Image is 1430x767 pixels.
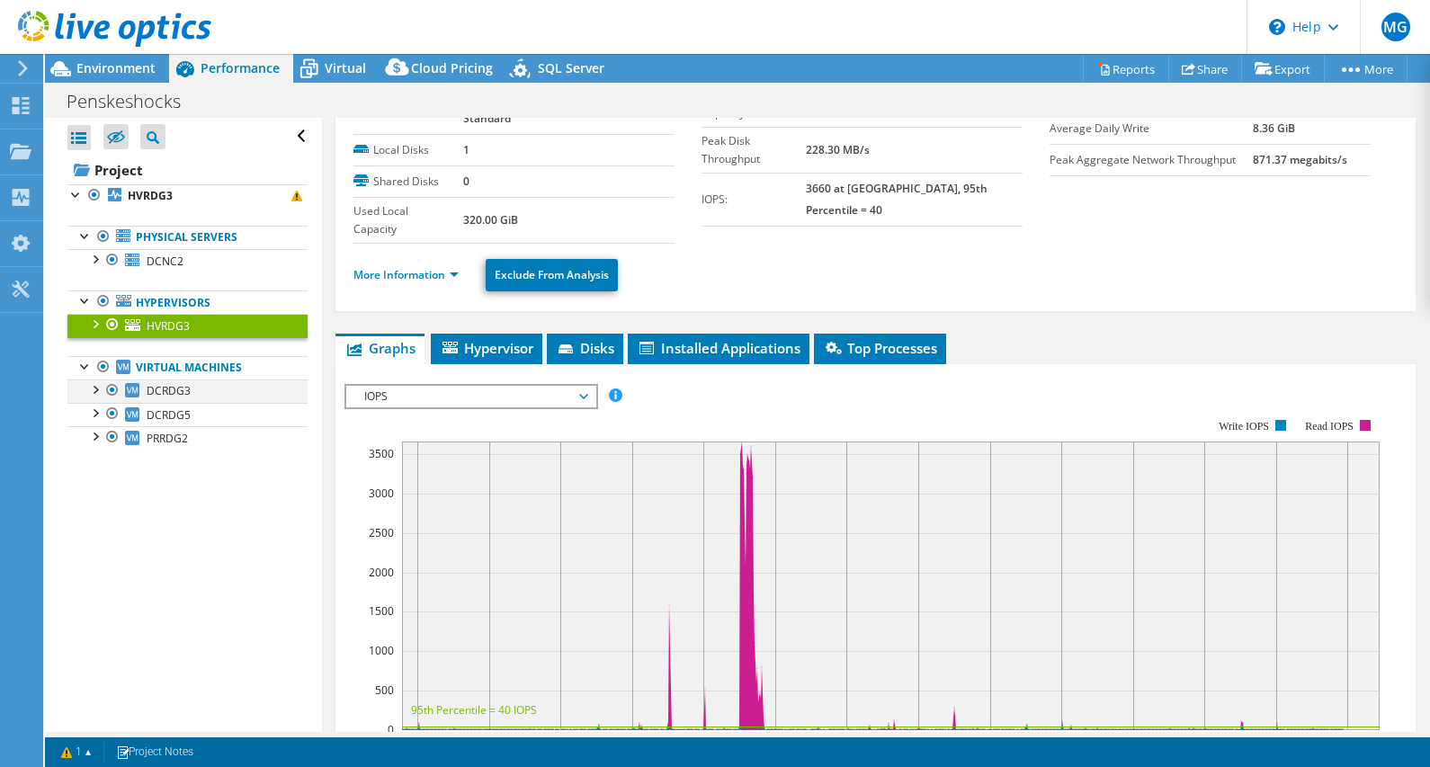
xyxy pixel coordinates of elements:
[67,156,308,184] a: Project
[201,59,280,76] span: Performance
[702,132,806,168] label: Peak Disk Throughput
[49,741,104,763] a: 1
[369,643,394,658] text: 1000
[1050,151,1253,169] label: Peak Aggregate Network Throughput
[67,290,308,314] a: Hypervisors
[1305,420,1354,433] text: Read IOPS
[369,486,394,501] text: 3000
[486,259,618,291] a: Exclude From Analysis
[411,59,493,76] span: Cloud Pricing
[67,403,308,426] a: DCRDG5
[1381,13,1410,41] span: MG
[369,603,394,619] text: 1500
[702,191,806,209] label: IOPS:
[1269,19,1285,35] svg: \n
[67,379,308,403] a: DCRDG3
[147,431,188,446] span: PRRDG2
[147,383,191,398] span: DCRDG3
[1253,152,1347,167] b: 871.37 megabits/s
[388,722,394,737] text: 0
[1083,55,1169,83] a: Reports
[353,202,463,238] label: Used Local Capacity
[823,339,937,357] span: Top Processes
[463,142,469,157] b: 1
[147,407,191,423] span: DCRDG5
[806,142,870,157] b: 228.30 MB/s
[353,267,459,282] a: More Information
[344,339,416,357] span: Graphs
[463,89,625,126] b: Microsoft Windows Server 2022 Standard
[1253,120,1295,136] b: 8.36 GiB
[67,356,308,379] a: Virtual Machines
[67,249,308,272] a: DCNC2
[1050,120,1253,138] label: Average Daily Write
[1168,55,1242,83] a: Share
[147,318,190,334] span: HVRDG3
[67,226,308,249] a: Physical Servers
[369,525,394,540] text: 2500
[67,184,308,208] a: HVRDG3
[411,702,537,718] text: 95th Percentile = 40 IOPS
[637,339,800,357] span: Installed Applications
[58,92,209,111] h1: Penskeshocks
[325,59,366,76] span: Virtual
[369,565,394,580] text: 2000
[538,59,604,76] span: SQL Server
[355,386,586,407] span: IOPS
[353,173,463,191] label: Shared Disks
[1219,420,1269,433] text: Write IOPS
[556,339,614,357] span: Disks
[440,339,533,357] span: Hypervisor
[147,254,183,269] span: DCNC2
[67,426,308,450] a: PRRDG2
[76,59,156,76] span: Environment
[463,212,518,227] b: 320.00 GiB
[806,181,988,218] b: 3660 at [GEOGRAPHIC_DATA], 95th Percentile = 40
[463,174,469,189] b: 0
[353,141,463,159] label: Local Disks
[1241,55,1325,83] a: Export
[1324,55,1408,83] a: More
[369,446,394,461] text: 3500
[128,188,173,203] b: HVRDG3
[375,682,394,698] text: 500
[103,741,206,763] a: Project Notes
[67,314,308,337] a: HVRDG3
